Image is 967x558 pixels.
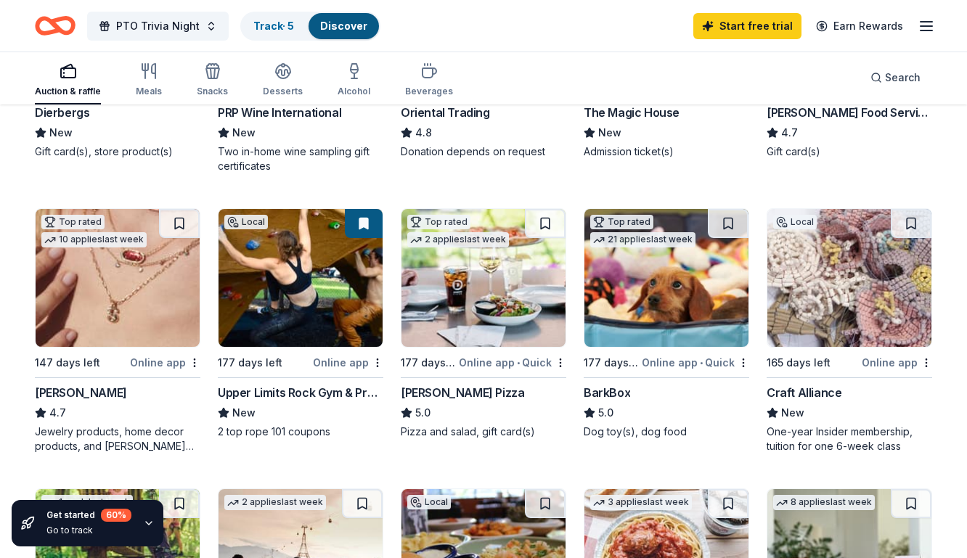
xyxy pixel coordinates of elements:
[700,357,703,369] span: •
[35,9,76,43] a: Home
[807,13,912,39] a: Earn Rewards
[263,57,303,104] button: Desserts
[35,104,89,121] div: Dierbergs
[218,384,383,401] div: Upper Limits Rock Gym & Pro Shop
[35,424,200,454] div: Jewelry products, home decor products, and [PERSON_NAME] Gives Back event in-store or online (or ...
[49,124,73,141] span: New
[224,495,326,510] div: 2 applies last week
[405,86,453,97] div: Beverages
[263,86,303,97] div: Desserts
[46,525,131,536] div: Go to track
[35,144,200,159] div: Gift card(s), store product(s)
[767,424,932,454] div: One-year Insider membership, tuition for one 6-week class
[767,144,932,159] div: Gift card(s)
[41,232,147,247] div: 10 applies last week
[590,215,653,229] div: Top rated
[584,104,680,121] div: The Magic House
[46,509,131,522] div: Get started
[35,354,100,372] div: 147 days left
[598,404,613,422] span: 5.0
[87,12,229,41] button: PTO Trivia Night
[584,209,748,347] img: Image for BarkBox
[590,232,695,247] div: 21 applies last week
[219,209,383,347] img: Image for Upper Limits Rock Gym & Pro Shop
[407,495,451,509] div: Local
[773,495,875,510] div: 8 applies last week
[401,354,456,372] div: 177 days left
[693,13,801,39] a: Start free trial
[401,384,524,401] div: [PERSON_NAME] Pizza
[459,353,566,372] div: Online app Quick
[35,208,200,454] a: Image for Kendra ScottTop rated10 applieslast week147 days leftOnline app[PERSON_NAME]4.7Jewelry ...
[224,215,268,229] div: Local
[197,86,228,97] div: Snacks
[136,86,162,97] div: Meals
[49,404,66,422] span: 4.7
[415,124,432,141] span: 4.8
[401,424,566,439] div: Pizza and salad, gift card(s)
[218,424,383,439] div: 2 top rope 101 coupons
[116,17,200,35] span: PTO Trivia Night
[859,63,932,92] button: Search
[130,353,200,372] div: Online app
[232,124,256,141] span: New
[405,57,453,104] button: Beverages
[584,208,749,439] a: Image for BarkBoxTop rated21 applieslast week177 days leftOnline app•QuickBarkBox5.0Dog toy(s), d...
[767,104,932,121] div: [PERSON_NAME] Food Service Store
[218,354,282,372] div: 177 days left
[767,354,831,372] div: 165 days left
[415,404,431,422] span: 5.0
[218,144,383,173] div: Two in-home wine sampling gift certificates
[197,57,228,104] button: Snacks
[313,353,383,372] div: Online app
[885,69,921,86] span: Search
[401,144,566,159] div: Donation depends on request
[401,208,566,439] a: Image for Dewey's PizzaTop rated2 applieslast week177 days leftOnline app•Quick[PERSON_NAME] Pizz...
[773,215,817,229] div: Local
[767,384,841,401] div: Craft Alliance
[781,404,804,422] span: New
[338,57,370,104] button: Alcohol
[35,57,101,104] button: Auction & raffle
[218,208,383,439] a: Image for Upper Limits Rock Gym & Pro ShopLocal177 days leftOnline appUpper Limits Rock Gym & Pro...
[862,353,932,372] div: Online app
[407,232,509,247] div: 2 applies last week
[767,208,932,454] a: Image for Craft AllianceLocal165 days leftOnline appCraft AllianceNewOne-year Insider membership,...
[642,353,749,372] div: Online app Quick
[781,124,798,141] span: 4.7
[598,124,621,141] span: New
[401,104,490,121] div: Oriental Trading
[767,209,931,347] img: Image for Craft Alliance
[584,384,630,401] div: BarkBox
[401,209,566,347] img: Image for Dewey's Pizza
[136,57,162,104] button: Meals
[517,357,520,369] span: •
[101,509,131,522] div: 60 %
[584,144,749,159] div: Admission ticket(s)
[320,20,367,32] a: Discover
[35,384,127,401] div: [PERSON_NAME]
[232,404,256,422] span: New
[584,424,749,439] div: Dog toy(s), dog food
[36,209,200,347] img: Image for Kendra Scott
[253,20,294,32] a: Track· 5
[338,86,370,97] div: Alcohol
[584,354,639,372] div: 177 days left
[407,215,470,229] div: Top rated
[35,86,101,97] div: Auction & raffle
[590,495,692,510] div: 3 applies last week
[240,12,380,41] button: Track· 5Discover
[41,215,105,229] div: Top rated
[218,104,341,121] div: PRP Wine International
